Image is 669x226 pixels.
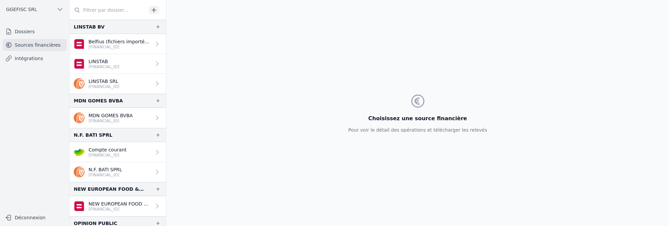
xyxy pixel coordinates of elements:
[70,74,166,94] a: LINSTAB SRL [FINANCIAL_ID]
[74,112,85,123] img: ing.png
[70,54,166,74] a: LINSTAB [FINANCIAL_ID]
[89,166,122,173] p: N.F. BATI SPRL
[89,64,119,70] p: [FINANCIAL_ID]
[70,4,146,16] input: Filtrer par dossier...
[348,127,487,133] p: Pour voir le détail des opérations et télécharger les relevés
[70,196,166,216] a: NEW EUROPEAN FOOD & NON FO [FINANCIAL_ID]
[89,146,126,153] p: Compte courant
[89,44,151,50] p: [FINANCIAL_ID]
[89,172,122,178] p: [FINANCIAL_ID]
[74,185,145,193] div: NEW EUROPEAN FOOD & NON FOOD SPRL
[348,115,487,123] h3: Choisissez une source financière
[70,34,166,54] a: Belfius (fichiers importés 04/2024 > 01/2025) [FINANCIAL_ID]
[74,23,105,31] div: LINSTAB BV
[74,39,85,49] img: belfius.png
[3,212,67,223] button: Déconnexion
[6,6,37,13] span: GGEFISC SRL
[74,167,85,177] img: ing.png
[89,58,119,65] p: LINSTAB
[3,39,67,51] a: Sources financières
[70,142,166,162] a: Compte courant [FINANCIAL_ID]
[89,118,133,124] p: [FINANCIAL_ID]
[89,84,119,89] p: [FINANCIAL_ID]
[89,78,119,85] p: LINSTAB SRL
[3,52,67,64] a: Intégrations
[89,207,151,212] p: [FINANCIAL_ID]
[74,58,85,69] img: belfius.png
[89,38,151,45] p: Belfius (fichiers importés 04/2024 > 01/2025)
[89,152,126,158] p: [FINANCIAL_ID]
[3,4,67,15] button: GGEFISC SRL
[74,147,85,157] img: crelan.png
[3,26,67,38] a: Dossiers
[74,97,123,105] div: MDN GOMES BVBA
[89,200,151,207] p: NEW EUROPEAN FOOD & NON FO
[74,131,112,139] div: N.F. BATI SPRL
[70,162,166,182] a: N.F. BATI SPRL [FINANCIAL_ID]
[74,201,85,212] img: belfius.png
[89,112,133,119] p: MDN GOMES BVBA
[70,108,166,128] a: MDN GOMES BVBA [FINANCIAL_ID]
[74,78,85,89] img: ing.png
